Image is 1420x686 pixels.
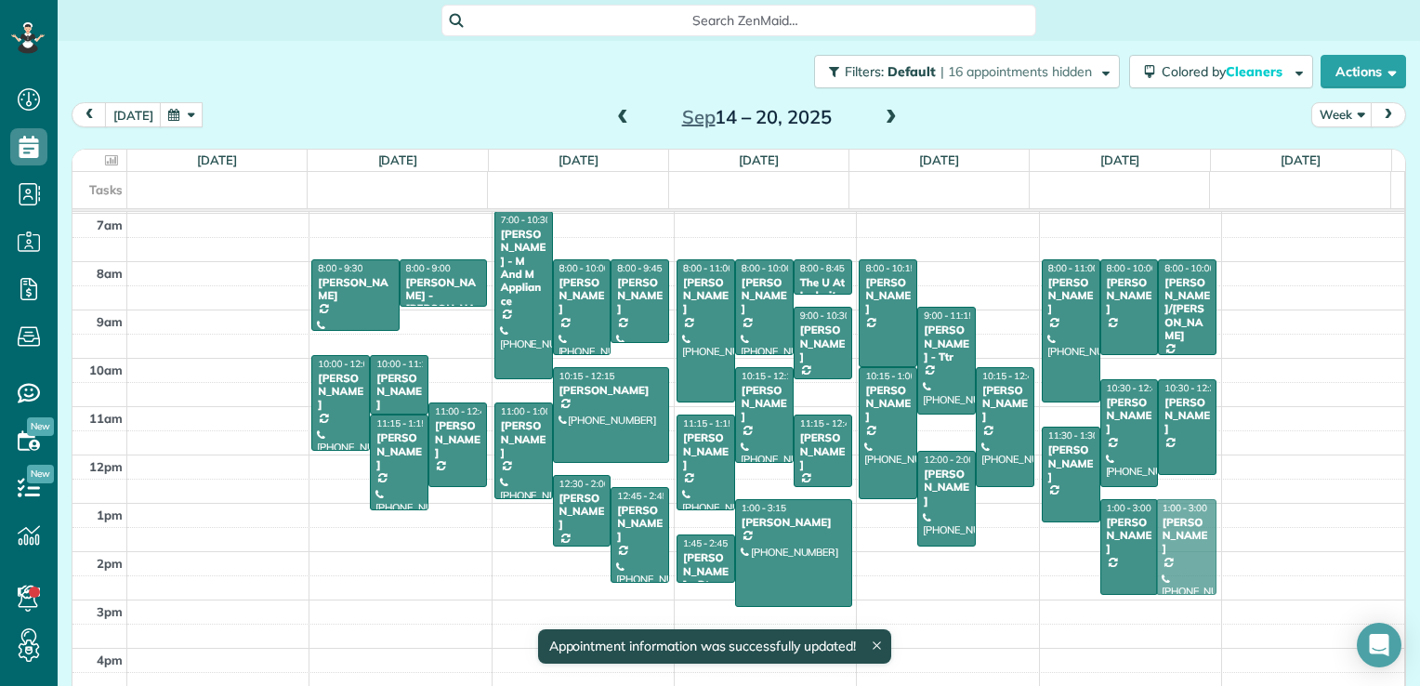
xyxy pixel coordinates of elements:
[919,152,959,167] a: [DATE]
[741,384,788,424] div: [PERSON_NAME]
[375,431,423,471] div: [PERSON_NAME]
[500,228,547,308] div: [PERSON_NAME] - M And M Appliance
[1106,276,1153,316] div: [PERSON_NAME]
[559,478,610,490] span: 12:30 - 2:00
[1048,429,1098,442] span: 11:30 - 1:30
[616,504,664,544] div: [PERSON_NAME]
[617,490,667,502] span: 12:45 - 2:45
[800,310,850,322] span: 9:00 - 10:30
[1107,382,1163,394] span: 10:30 - 12:45
[405,276,481,330] div: [PERSON_NAME] - [PERSON_NAME]
[1226,63,1285,80] span: Cleaners
[378,152,418,167] a: [DATE]
[887,63,937,80] span: Default
[865,262,915,274] span: 8:00 - 10:15
[72,102,107,127] button: prev
[1048,262,1098,274] span: 8:00 - 11:00
[1047,443,1095,483] div: [PERSON_NAME]
[89,182,123,197] span: Tasks
[864,384,912,424] div: [PERSON_NAME]
[97,314,123,329] span: 9am
[799,431,847,471] div: [PERSON_NAME]
[318,358,374,370] span: 10:00 - 12:00
[940,63,1092,80] span: | 16 appointments hidden
[1100,152,1140,167] a: [DATE]
[1162,516,1211,556] div: [PERSON_NAME]
[1163,502,1207,514] span: 1:00 - 3:00
[682,105,716,128] span: Sep
[105,102,162,127] button: [DATE]
[682,276,730,316] div: [PERSON_NAME]
[559,276,606,316] div: [PERSON_NAME]
[27,465,54,483] span: New
[1107,262,1157,274] span: 8:00 - 10:00
[1162,63,1289,80] span: Colored by
[501,214,551,226] span: 7:00 - 10:30
[683,262,733,274] span: 8:00 - 11:00
[805,55,1120,88] a: Filters: Default | 16 appointments hidden
[1164,382,1220,394] span: 10:30 - 12:30
[1357,623,1401,667] div: Open Intercom Messenger
[500,419,547,459] div: [PERSON_NAME]
[1129,55,1313,88] button: Colored byCleaners
[501,405,551,417] span: 11:00 - 1:00
[97,556,123,571] span: 2pm
[923,468,970,508] div: [PERSON_NAME]
[537,629,890,664] div: Appointment information was successfully updated!
[1106,396,1153,436] div: [PERSON_NAME]
[97,653,123,667] span: 4pm
[559,492,606,532] div: [PERSON_NAME]
[682,431,730,471] div: [PERSON_NAME]
[89,363,123,377] span: 10am
[924,454,974,466] span: 12:00 - 2:00
[1164,262,1215,274] span: 8:00 - 10:00
[865,370,915,382] span: 10:15 - 1:00
[375,372,423,412] div: [PERSON_NAME]
[742,502,786,514] span: 1:00 - 3:15
[683,537,728,549] span: 1:45 - 2:45
[682,551,730,605] div: [PERSON_NAME] - Btn Systems
[1311,102,1373,127] button: Week
[683,417,733,429] span: 11:15 - 1:15
[1371,102,1406,127] button: next
[559,152,598,167] a: [DATE]
[741,516,847,529] div: [PERSON_NAME]
[97,508,123,522] span: 1pm
[864,276,912,316] div: [PERSON_NAME]
[89,459,123,474] span: 12pm
[924,310,974,322] span: 9:00 - 11:15
[435,405,491,417] span: 11:00 - 12:45
[616,276,664,316] div: [PERSON_NAME]
[640,107,873,127] h2: 14 – 20, 2025
[97,266,123,281] span: 8am
[617,262,662,274] span: 8:00 - 9:45
[1164,276,1211,343] div: [PERSON_NAME]/[PERSON_NAME]
[845,63,884,80] span: Filters:
[982,370,1038,382] span: 10:15 - 12:45
[559,370,615,382] span: 10:15 - 12:15
[923,323,970,363] div: [PERSON_NAME] - Ttr
[742,262,792,274] span: 8:00 - 10:00
[376,358,432,370] span: 10:00 - 11:15
[27,417,54,436] span: New
[197,152,237,167] a: [DATE]
[1107,502,1151,514] span: 1:00 - 3:00
[799,323,847,363] div: [PERSON_NAME]
[434,419,481,459] div: [PERSON_NAME]
[814,55,1120,88] button: Filters: Default | 16 appointments hidden
[1047,276,1095,316] div: [PERSON_NAME]
[1321,55,1406,88] button: Actions
[1106,516,1153,556] div: [PERSON_NAME]
[799,276,847,303] div: The U At Ledroit
[318,262,362,274] span: 8:00 - 9:30
[1281,152,1321,167] a: [DATE]
[559,262,610,274] span: 8:00 - 10:00
[317,276,393,303] div: [PERSON_NAME]
[741,276,788,316] div: [PERSON_NAME]
[406,262,451,274] span: 8:00 - 9:00
[981,384,1029,424] div: [PERSON_NAME]
[1164,396,1211,436] div: [PERSON_NAME]
[376,417,427,429] span: 11:15 - 1:15
[89,411,123,426] span: 11am
[800,417,856,429] span: 11:15 - 12:45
